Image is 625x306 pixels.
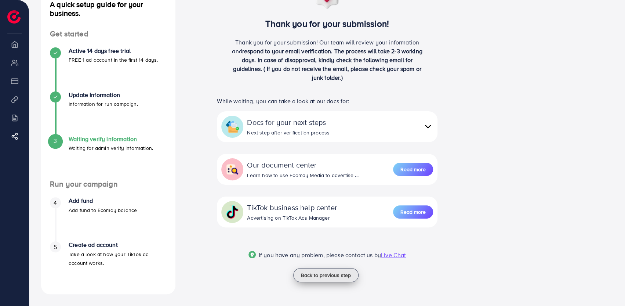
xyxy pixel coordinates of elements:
[69,144,153,152] p: Waiting for admin verify information.
[393,205,433,219] a: Read more
[259,251,381,259] span: If you have any problem, please contact us by
[69,136,153,143] h4: Waiting verify information
[226,120,239,133] img: collapse
[41,29,175,39] h4: Get started
[248,251,256,258] img: Popup guide
[7,10,21,24] img: logo
[400,166,426,173] span: Read more
[247,172,358,179] div: Learn how to use Ecomdy Media to advertise ...
[41,91,175,136] li: Update Information
[229,38,425,82] p: Thank you for your submission! Our team will review your information and
[594,273,619,300] iframe: Chat
[393,163,433,176] button: Read more
[226,163,239,176] img: collapse
[41,197,175,241] li: Add fund
[381,251,406,259] span: Live Chat
[69,91,138,98] h4: Update Information
[400,208,426,216] span: Read more
[233,47,422,82] span: respond to your email verification. The process will take 2-3 working days. In case of disapprova...
[247,117,330,127] div: Docs for your next steps
[69,55,158,64] p: FREE 1 ad account in the first 14 days.
[293,268,359,282] button: Back to previous step
[41,47,175,91] li: Active 14 days free trial
[247,129,330,136] div: Next step after verification process
[69,241,167,248] h4: Create ad account
[69,100,138,108] p: Information for run campaign.
[226,205,239,219] img: collapse
[69,250,167,267] p: Take a look at how your TikTok ad account works.
[41,180,175,189] h4: Run your campaign
[217,97,437,105] p: While waiting, you can take a look at our docs for:
[69,206,137,215] p: Add fund to Ecomdy balance
[54,243,57,251] span: 5
[41,136,175,180] li: Waiting verify information
[423,121,433,132] img: collapse
[54,199,57,207] span: 4
[301,271,351,279] span: Back to previous step
[54,137,57,145] span: 3
[69,197,137,204] h4: Add fund
[393,205,433,219] button: Read more
[247,159,358,170] div: Our document center
[41,241,175,285] li: Create ad account
[247,214,337,222] div: Advertising on TikTok Ads Manager
[205,18,450,29] h3: Thank you for your submission!
[247,202,337,213] div: TikTok business help center
[69,47,158,54] h4: Active 14 days free trial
